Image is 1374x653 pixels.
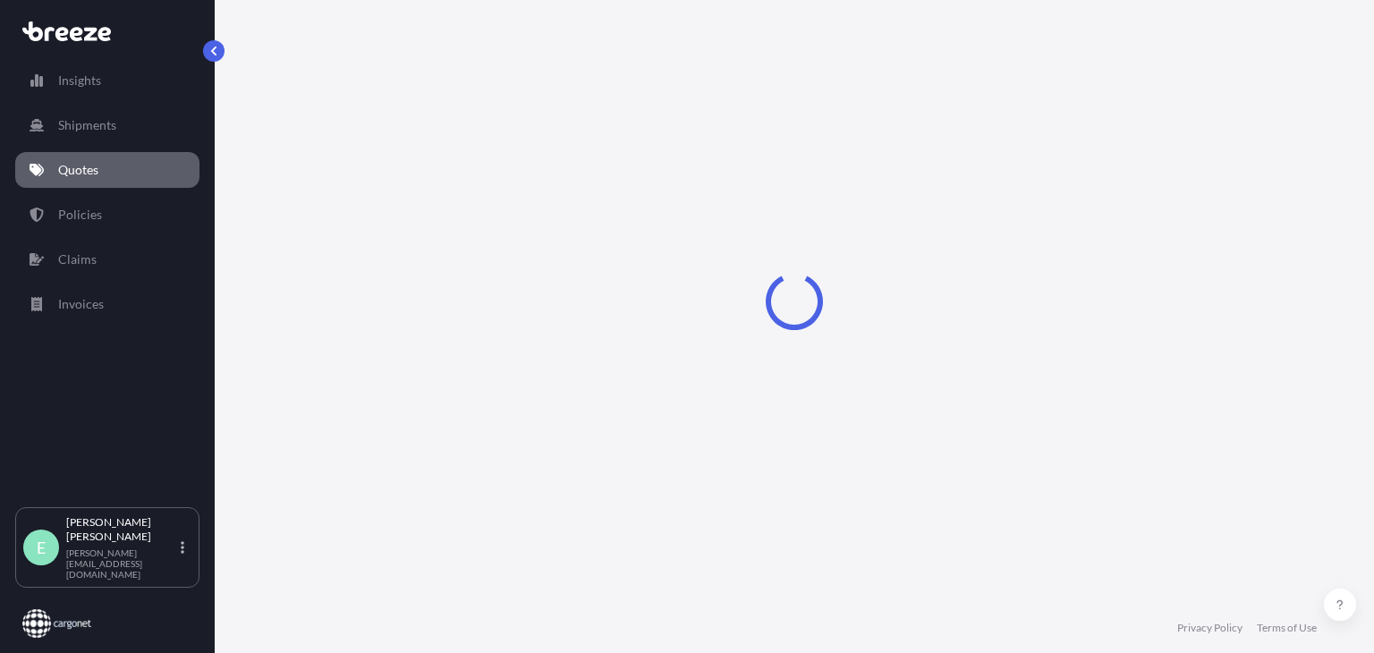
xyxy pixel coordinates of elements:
[58,116,116,134] p: Shipments
[66,547,177,580] p: [PERSON_NAME][EMAIL_ADDRESS][DOMAIN_NAME]
[15,152,199,188] a: Quotes
[15,63,199,98] a: Insights
[1257,621,1317,635] a: Terms of Use
[58,72,101,89] p: Insights
[15,242,199,277] a: Claims
[58,250,97,268] p: Claims
[15,197,199,233] a: Policies
[37,539,46,556] span: E
[66,515,177,544] p: [PERSON_NAME] [PERSON_NAME]
[15,107,199,143] a: Shipments
[58,295,104,313] p: Invoices
[22,609,91,638] img: organization-logo
[58,161,98,179] p: Quotes
[58,206,102,224] p: Policies
[15,286,199,322] a: Invoices
[1177,621,1243,635] a: Privacy Policy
